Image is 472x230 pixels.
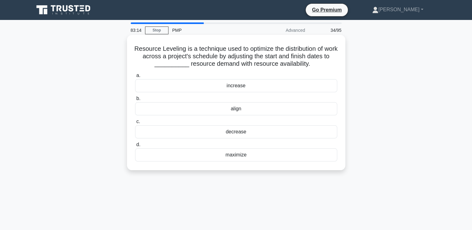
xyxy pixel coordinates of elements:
[168,24,254,36] div: PMP
[309,24,345,36] div: 34/95
[308,6,345,14] a: Go Premium
[135,148,337,161] div: maximize
[136,96,140,101] span: b.
[134,45,338,68] h5: Resource Leveling is a technique used to optimize the distribution of work across a project's sch...
[136,73,140,78] span: a.
[135,125,337,138] div: decrease
[135,79,337,92] div: increase
[127,24,145,36] div: 83:14
[135,102,337,115] div: align
[254,24,309,36] div: Advanced
[145,26,168,34] a: Stop
[357,3,438,16] a: [PERSON_NAME]
[136,142,140,147] span: d.
[136,119,140,124] span: c.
